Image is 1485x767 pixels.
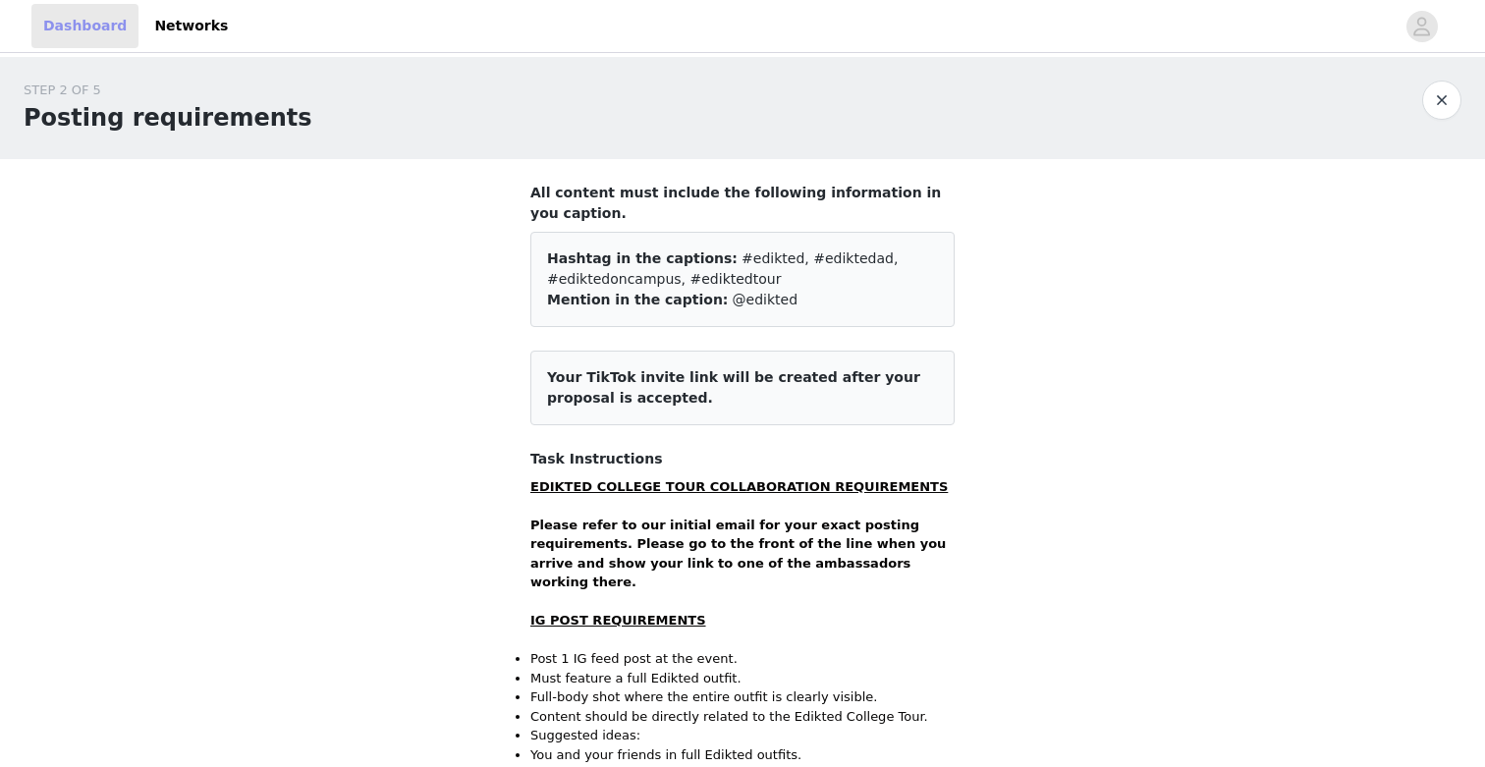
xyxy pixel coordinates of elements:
p: Content should be directly related to the Edikted College Tour. [530,707,955,727]
a: Networks [142,4,240,48]
span: Your TikTok invite link will be created after your proposal is accepted. [547,369,920,406]
span: Hashtag in the captions: [547,250,738,266]
a: Dashboard [31,4,138,48]
p: You and your friends in full Edikted outfits. [530,745,955,765]
p: Must feature a full Edikted outfit. [530,669,955,688]
p: Post 1 IG feed post at the event. [530,649,955,669]
div: STEP 2 OF 5 [24,81,312,100]
strong: EDIKTED COLLEGE TOUR COLLABORATION REQUIREMENTS [530,479,948,494]
div: avatar [1412,11,1431,42]
span: #edikted, #ediktedad, #ediktedoncampus, #ediktedtour [547,250,898,287]
h4: All content must include the following information in you caption. [530,183,955,224]
p: Full-body shot where the entire outfit is clearly visible. [530,687,955,707]
strong: IG POST REQUIREMENTS [530,613,706,628]
h1: Posting requirements [24,100,312,136]
p: Suggested ideas: [530,726,955,745]
strong: Please refer to our initial email for your exact posting requirements. Please go to the front of ... [530,518,946,590]
h4: Task Instructions [530,449,955,469]
span: @edikted [733,292,798,307]
span: Mention in the caption: [547,292,728,307]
